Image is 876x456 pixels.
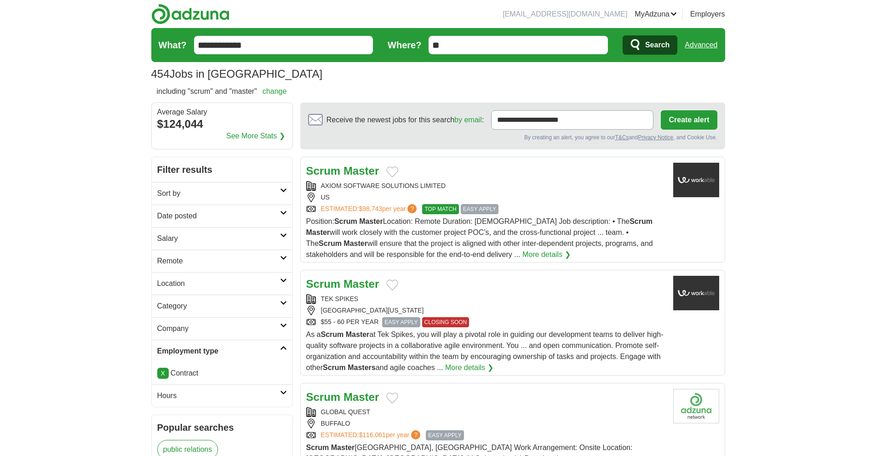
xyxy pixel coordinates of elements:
[157,86,287,97] h2: including "scrum" and "master"
[151,68,323,80] h1: Jobs in [GEOGRAPHIC_DATA]
[157,211,280,222] h2: Date posted
[331,444,355,451] strong: Master
[623,35,677,55] button: Search
[306,419,666,428] div: BUFFALO
[306,181,666,191] div: AXIOM SOFTWARE SOLUTIONS LIMITED
[306,391,341,403] strong: Scrum
[157,390,280,401] h2: Hours
[323,364,346,371] strong: Scrum
[426,430,464,440] span: EASY APPLY
[159,38,187,52] label: What?
[630,217,653,225] strong: Scrum
[306,278,341,290] strong: Scrum
[152,272,292,295] a: Location
[346,331,370,338] strong: Master
[306,165,379,177] a: Scrum Master
[461,204,498,214] span: EASY APPLY
[445,362,493,373] a: More details ❯
[306,407,666,417] div: GLOBAL QUEST
[308,133,717,142] div: By creating an alert, you agree to our and , and Cookie Use.
[306,306,666,315] div: [GEOGRAPHIC_DATA][US_STATE]
[157,233,280,244] h2: Salary
[157,368,287,379] li: Contract
[321,204,419,214] a: ESTIMATED:$98,743per year?
[306,317,666,327] div: $55 - 60 PER YEAR
[635,9,677,20] a: MyAdzuna
[645,36,670,54] span: Search
[522,249,571,260] a: More details ❯
[152,250,292,272] a: Remote
[157,256,280,267] h2: Remote
[334,217,357,225] strong: Scrum
[306,391,379,403] a: Scrum Master
[319,239,342,247] strong: Scrum
[152,340,292,362] a: Employment type
[359,217,383,225] strong: Master
[152,182,292,205] a: Sort by
[359,205,382,212] span: $98,743
[263,87,287,95] a: change
[344,391,379,403] strong: Master
[615,134,629,141] a: T&Cs
[306,165,341,177] strong: Scrum
[157,421,287,434] h2: Popular searches
[386,279,398,291] button: Add to favorite jobs
[306,278,379,290] a: Scrum Master
[157,368,169,379] a: X
[386,393,398,404] button: Add to favorite jobs
[348,364,375,371] strong: Masters
[226,131,285,142] a: See More Stats ❯
[157,108,287,116] div: Average Salary
[152,157,292,182] h2: Filter results
[673,389,719,423] img: Company logo
[157,188,280,199] h2: Sort by
[306,193,666,202] div: US
[157,346,280,357] h2: Employment type
[306,331,664,371] span: As a at Tek Spikes, you will play a pivotal role in guiding our development teams to deliver high...
[388,38,421,52] label: Where?
[151,66,170,82] span: 454
[157,301,280,312] h2: Category
[382,317,420,327] span: EASY APPLY
[685,36,717,54] a: Advanced
[326,114,484,125] span: Receive the newest jobs for this search :
[411,430,420,439] span: ?
[152,384,292,407] a: Hours
[321,331,344,338] strong: Scrum
[454,116,482,124] a: by email
[344,278,379,290] strong: Master
[306,228,330,236] strong: Master
[359,431,385,439] span: $116,061
[152,295,292,317] a: Category
[638,134,673,141] a: Privacy Notice
[344,239,367,247] strong: Master
[157,278,280,289] h2: Location
[152,227,292,250] a: Salary
[306,444,329,451] strong: Scrum
[152,317,292,340] a: Company
[386,166,398,177] button: Add to favorite jobs
[321,430,423,440] a: ESTIMATED:$116,061per year?
[422,317,469,327] span: CLOSING SOON
[422,204,458,214] span: TOP MATCH
[306,217,653,258] span: Position: Location: Remote Duration: [DEMOGRAPHIC_DATA] Job description: • The will work closely ...
[157,116,287,132] div: $124,044
[661,110,717,130] button: Create alert
[503,9,627,20] li: [EMAIL_ADDRESS][DOMAIN_NAME]
[157,323,280,334] h2: Company
[306,294,666,304] div: TEK SPIKES
[690,9,725,20] a: Employers
[151,4,229,24] img: Adzuna logo
[673,163,719,197] img: Company logo
[344,165,379,177] strong: Master
[407,204,417,213] span: ?
[673,276,719,310] img: Company logo
[152,205,292,227] a: Date posted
